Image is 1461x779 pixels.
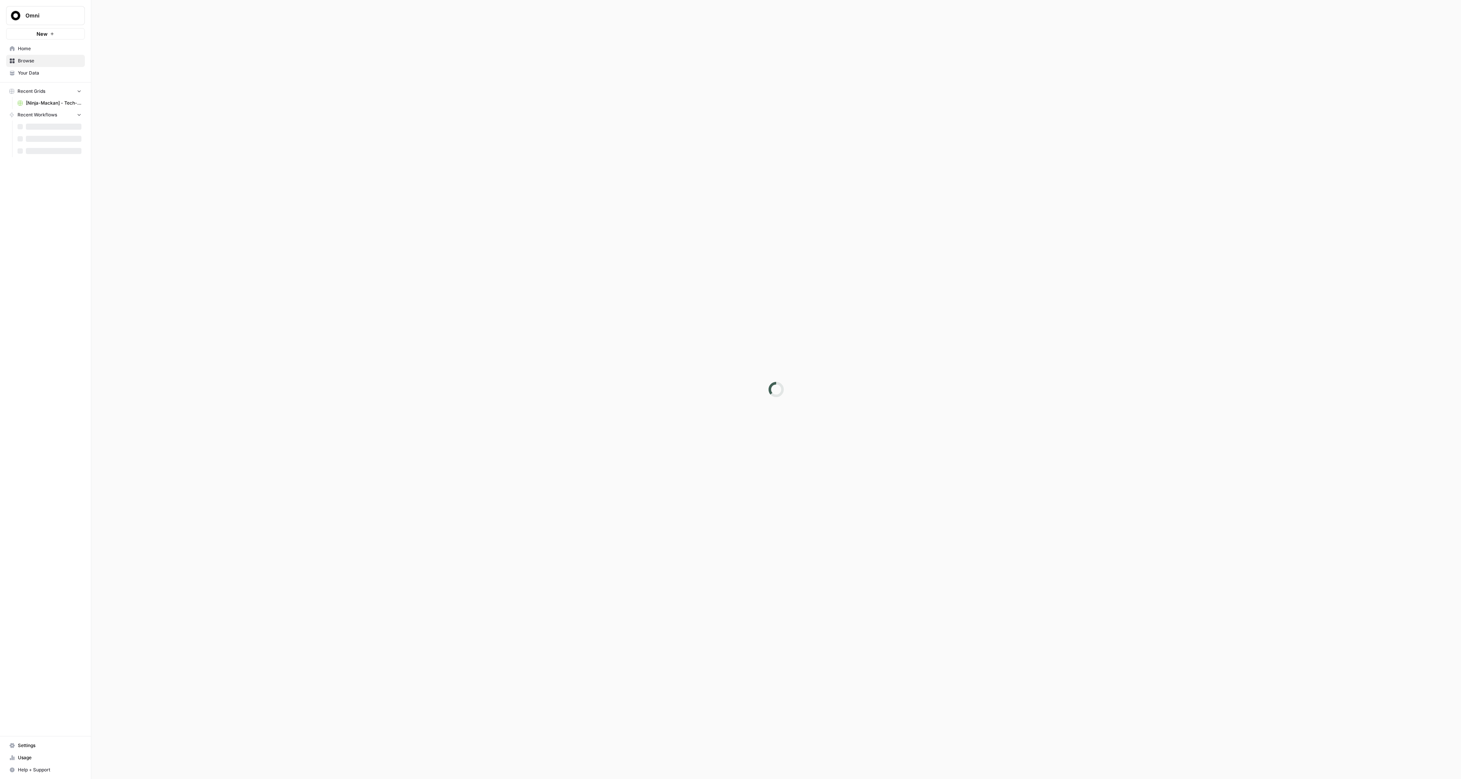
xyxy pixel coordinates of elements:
[18,70,81,76] span: Your Data
[6,86,85,97] button: Recent Grids
[6,67,85,79] a: Your Data
[6,6,85,25] button: Workspace: Omni
[18,111,57,118] span: Recent Workflows
[18,754,81,761] span: Usage
[18,742,81,749] span: Settings
[14,97,85,109] a: [Ninja-Mackan] - Tech-kategoriseraren Grid
[6,43,85,55] a: Home
[18,45,81,52] span: Home
[26,100,81,107] span: [Ninja-Mackan] - Tech-kategoriseraren Grid
[9,9,22,22] img: Omni Logo
[6,764,85,776] button: Help + Support
[6,752,85,764] a: Usage
[37,30,48,38] span: New
[6,55,85,67] a: Browse
[6,739,85,752] a: Settings
[18,57,81,64] span: Browse
[18,766,81,773] span: Help + Support
[6,109,85,121] button: Recent Workflows
[25,12,72,19] span: Omni
[18,88,45,95] span: Recent Grids
[6,28,85,40] button: New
